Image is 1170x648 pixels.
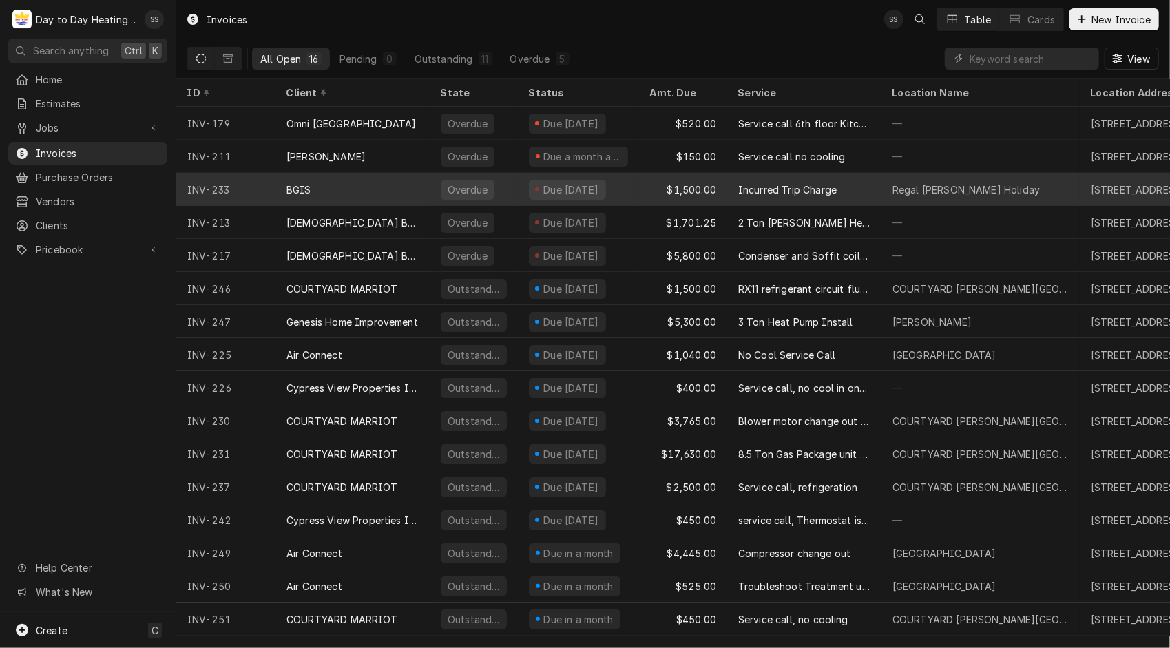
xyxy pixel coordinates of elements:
[639,503,727,536] div: $450.00
[892,579,996,594] div: [GEOGRAPHIC_DATA]
[639,470,727,503] div: $2,500.00
[36,121,140,135] span: Jobs
[8,214,167,237] a: Clients
[881,206,1080,239] div: —
[446,282,501,296] div: Outstanding
[286,579,342,594] div: Air Connect
[1125,52,1153,66] span: View
[176,437,275,470] div: INV-231
[884,10,903,29] div: Shaun Smith's Avatar
[892,348,996,362] div: [GEOGRAPHIC_DATA]
[286,85,416,100] div: Client
[446,315,501,329] div: Outstanding
[286,447,398,461] div: COURTYARD MARRIOT
[542,315,600,329] div: Due [DATE]
[446,579,501,594] div: Outstanding
[446,546,501,561] div: Outstanding
[36,96,160,111] span: Estimates
[542,381,600,395] div: Due [DATE]
[738,546,850,561] div: Compressor change out
[286,149,366,164] div: [PERSON_NAME]
[970,48,1092,70] input: Keyword search
[446,414,501,428] div: Outstanding
[542,216,600,230] div: Due [DATE]
[176,536,275,569] div: INV-249
[892,282,1069,296] div: COURTYARD [PERSON_NAME][GEOGRAPHIC_DATA]
[36,170,160,185] span: Purchase Orders
[510,52,550,66] div: Overdue
[176,140,275,173] div: INV-211
[152,623,158,638] span: C
[152,43,158,58] span: K
[542,182,600,197] div: Due [DATE]
[176,305,275,338] div: INV-247
[446,348,501,362] div: Outstanding
[36,242,140,257] span: Pricebook
[446,116,489,131] div: Overdue
[286,546,342,561] div: Air Connect
[542,546,615,561] div: Due in a month
[965,12,992,27] div: Table
[339,52,377,66] div: Pending
[639,536,727,569] div: $4,445.00
[1105,48,1159,70] button: View
[8,166,167,189] a: Purchase Orders
[36,218,160,233] span: Clients
[286,116,417,131] div: Omni [GEOGRAPHIC_DATA]
[176,404,275,437] div: INV-230
[36,561,159,575] span: Help Center
[542,612,615,627] div: Due in a month
[176,371,275,404] div: INV-226
[738,414,870,428] div: Blower motor change out for ICP unit
[446,149,489,164] div: Overdue
[738,447,870,461] div: 8.5 Ton Gas Package unit change out
[176,470,275,503] div: INV-237
[33,43,109,58] span: Search anything
[145,10,164,29] div: Shaun Smith's Avatar
[909,8,931,30] button: Open search
[386,52,394,66] div: 0
[309,52,318,66] div: 16
[881,503,1080,536] div: —
[892,414,1069,428] div: COURTYARD [PERSON_NAME][GEOGRAPHIC_DATA]
[36,146,160,160] span: Invoices
[881,239,1080,272] div: —
[738,282,870,296] div: RX11 refrigerant circuit flush
[542,149,623,164] div: Due a month ago
[8,142,167,165] a: Invoices
[286,315,418,329] div: Genesis Home Improvement
[446,447,501,461] div: Outstanding
[446,612,501,627] div: Outstanding
[36,585,159,599] span: What's New
[36,72,160,87] span: Home
[12,10,32,29] div: D
[8,238,167,261] a: Go to Pricebook
[639,272,727,305] div: $1,500.00
[738,149,846,164] div: Service call no cooling
[286,182,311,197] div: BGIS
[176,173,275,206] div: INV-233
[8,116,167,139] a: Go to Jobs
[639,603,727,636] div: $450.00
[176,272,275,305] div: INV-246
[892,612,1069,627] div: COURTYARD [PERSON_NAME][GEOGRAPHIC_DATA]
[542,447,600,461] div: Due [DATE]
[1069,8,1159,30] button: New Invoice
[446,216,489,230] div: Overdue
[881,140,1080,173] div: —
[639,437,727,470] div: $17,630.00
[415,52,473,66] div: Outstanding
[639,173,727,206] div: $1,500.00
[1027,12,1055,27] div: Cards
[639,140,727,173] div: $150.00
[738,348,835,362] div: No Cool Service Call
[542,414,600,428] div: Due [DATE]
[8,39,167,63] button: Search anythingCtrlK
[892,85,1066,100] div: Location Name
[176,503,275,536] div: INV-242
[286,249,419,263] div: [DEMOGRAPHIC_DATA] Brothers
[286,612,398,627] div: COURTYARD MARRIOT
[892,447,1069,461] div: COURTYARD [PERSON_NAME][GEOGRAPHIC_DATA]
[176,239,275,272] div: INV-217
[286,216,419,230] div: [DEMOGRAPHIC_DATA] Brothers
